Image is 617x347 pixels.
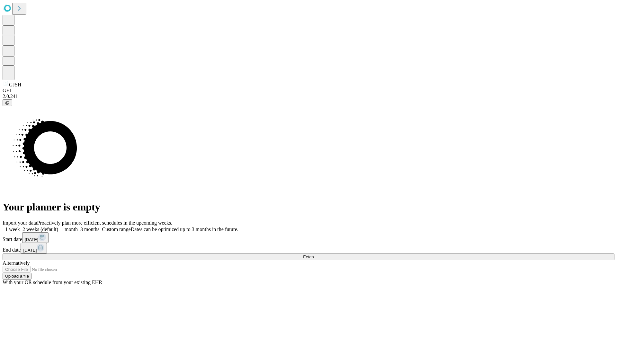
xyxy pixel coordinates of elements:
span: With your OR schedule from your existing EHR [3,280,102,285]
div: End date [3,243,614,254]
div: 2.0.241 [3,93,614,99]
span: Alternatively [3,260,30,266]
span: @ [5,100,10,105]
span: [DATE] [23,248,37,253]
div: GEI [3,88,614,93]
span: 3 months [80,227,99,232]
button: [DATE] [22,232,49,243]
button: [DATE] [21,243,47,254]
button: @ [3,99,12,106]
span: Fetch [303,254,314,259]
span: [DATE] [25,237,38,242]
span: 1 month [61,227,78,232]
div: Start date [3,232,614,243]
span: Custom range [102,227,130,232]
button: Fetch [3,254,614,260]
h1: Your planner is empty [3,201,614,213]
span: Import your data [3,220,37,226]
button: Upload a file [3,273,31,280]
span: 2 weeks (default) [22,227,58,232]
span: Proactively plan more efficient schedules in the upcoming weeks. [37,220,172,226]
span: 1 week [5,227,20,232]
span: GJSH [9,82,21,87]
span: Dates can be optimized up to 3 months in the future. [131,227,238,232]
